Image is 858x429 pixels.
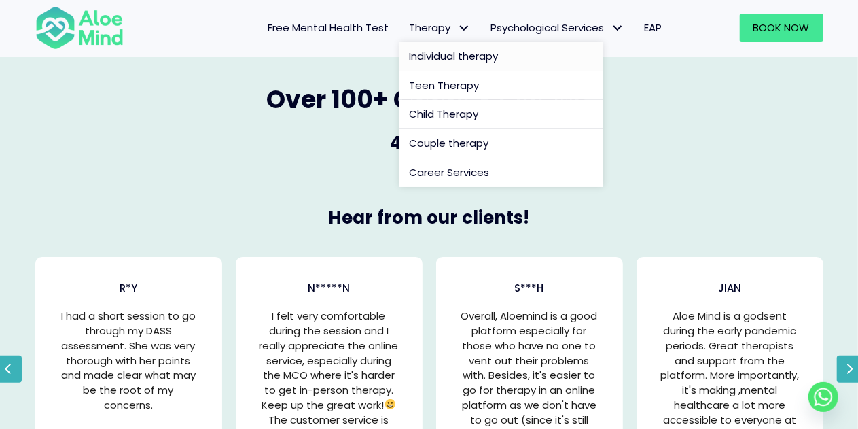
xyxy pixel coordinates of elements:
a: Free Mental Health Test [258,14,399,42]
a: Child Therapy [399,100,603,129]
a: TherapyTherapy: submenu [399,14,481,42]
a: Teen Therapy [399,71,603,101]
a: Whatsapp [808,382,838,412]
span: Free Mental Health Test [268,20,389,35]
span: Child Therapy [410,107,479,121]
a: Book Now [740,14,823,42]
span: Psychological Services: submenu [608,18,628,38]
span: Couple therapy [410,136,489,150]
a: Individual therapy [399,42,603,71]
span: Individual therapy [410,49,499,63]
span: Over 100+ Google Reviews [267,82,592,117]
span: Psychological Services [491,20,624,35]
a: Career Services [399,158,603,187]
span: EAP [645,20,662,35]
span: Career Services [410,165,490,179]
span: Therapy: submenu [454,18,474,38]
a: Psychological ServicesPsychological Services: submenu [481,14,634,42]
span: 4.9 stars [390,131,468,155]
p: I had a short session to go through my DASS assessment. She was very thorough with her points and... [59,309,198,412]
img: 😀 [385,399,395,409]
span: Teen Therapy [410,78,480,92]
img: Aloe mind Logo [35,5,124,50]
a: EAP [634,14,673,42]
a: Couple therapy [399,129,603,158]
h3: Jian [647,281,813,295]
span: Therapy [410,20,471,35]
span: Hear from our clients! [329,205,530,230]
span: Book Now [753,20,810,35]
nav: Menu [141,14,673,42]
